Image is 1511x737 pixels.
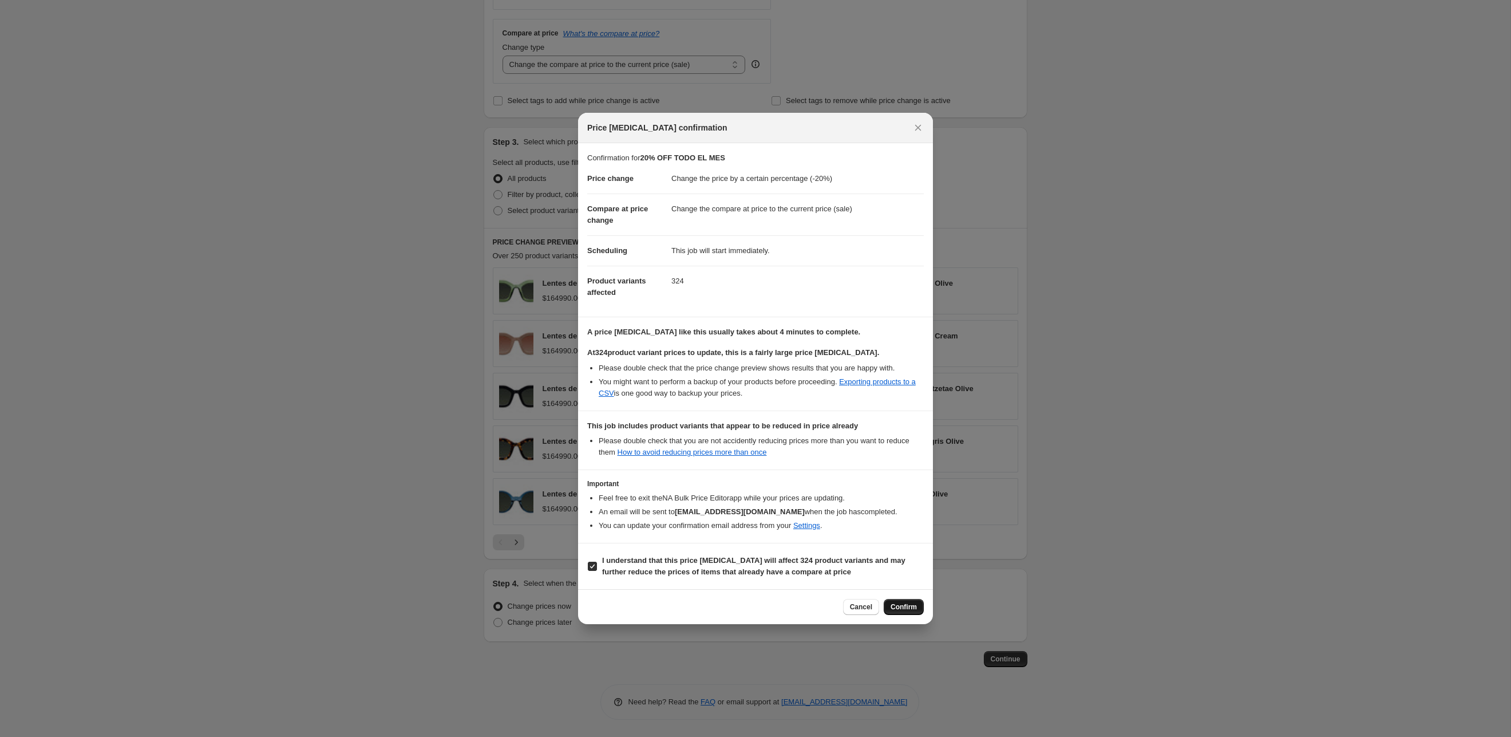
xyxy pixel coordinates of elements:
[671,164,924,194] dd: Change the price by a certain percentage (-20%)
[587,122,727,133] span: Price [MEDICAL_DATA] confirmation
[675,507,805,516] b: [EMAIL_ADDRESS][DOMAIN_NAME]
[587,246,627,255] span: Scheduling
[587,152,924,164] p: Confirmation for
[587,204,648,224] span: Compare at price change
[599,362,924,374] li: Please double check that the price change preview shows results that you are happy with.
[599,492,924,504] li: Feel free to exit the NA Bulk Price Editor app while your prices are updating.
[587,328,860,336] b: A price [MEDICAL_DATA] like this usually takes about 4 minutes to complete.
[618,448,767,456] a: How to avoid reducing prices more than once
[850,602,872,612] span: Cancel
[587,174,634,183] span: Price change
[671,194,924,224] dd: Change the compare at price to the current price (sale)
[599,377,916,397] a: Exporting products to a CSV
[599,435,924,458] li: Please double check that you are not accidently reducing prices more than you want to reduce them
[599,376,924,399] li: You might want to perform a backup of your products before proceeding. is one good way to backup ...
[599,506,924,518] li: An email will be sent to when the job has completed .
[843,599,879,615] button: Cancel
[891,602,917,612] span: Confirm
[602,556,905,576] b: I understand that this price [MEDICAL_DATA] will affect 324 product variants and may further redu...
[640,153,725,162] b: 20% OFF TODO EL MES
[587,479,924,488] h3: Important
[587,421,858,430] b: This job includes product variants that appear to be reduced in price already
[587,348,879,357] b: At 324 product variant prices to update, this is a fairly large price [MEDICAL_DATA].
[587,277,646,297] span: Product variants affected
[910,120,926,136] button: Close
[671,235,924,266] dd: This job will start immediately.
[884,599,924,615] button: Confirm
[599,520,924,531] li: You can update your confirmation email address from your .
[793,521,820,530] a: Settings
[671,266,924,296] dd: 324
